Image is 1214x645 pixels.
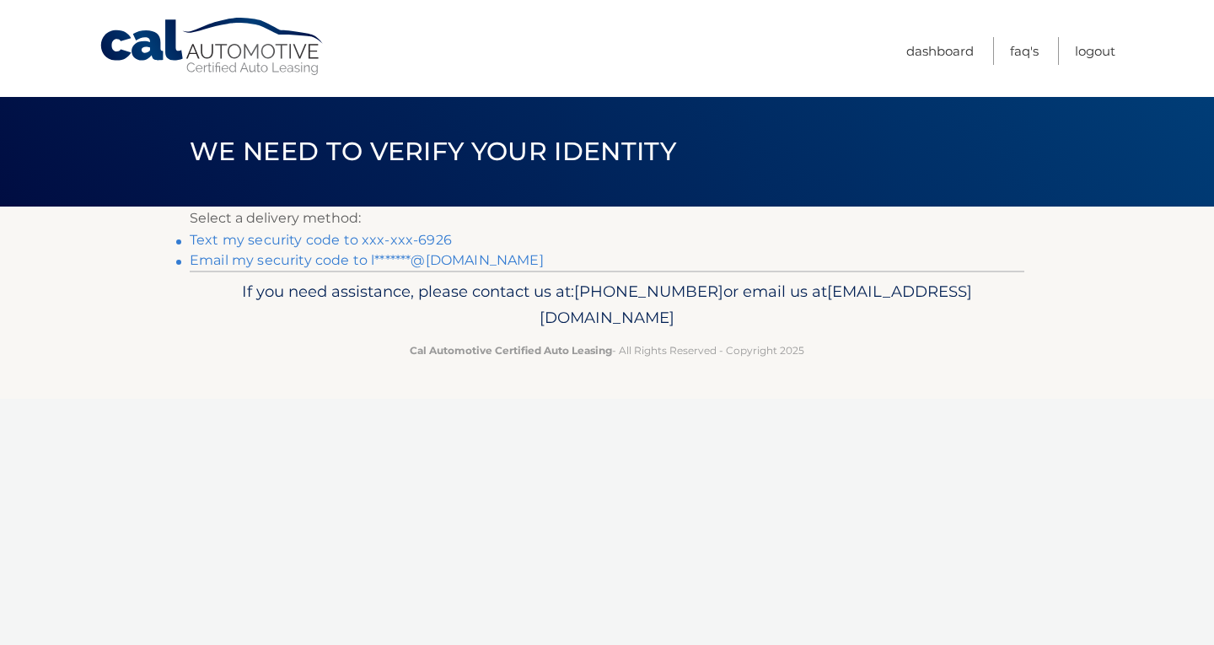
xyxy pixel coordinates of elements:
a: Dashboard [906,37,974,65]
p: If you need assistance, please contact us at: or email us at [201,278,1013,332]
a: Email my security code to l*******@[DOMAIN_NAME] [190,252,544,268]
strong: Cal Automotive Certified Auto Leasing [410,344,612,357]
a: Logout [1075,37,1115,65]
p: - All Rights Reserved - Copyright 2025 [201,341,1013,359]
a: FAQ's [1010,37,1039,65]
a: Cal Automotive [99,17,326,77]
span: We need to verify your identity [190,136,676,167]
a: Text my security code to xxx-xxx-6926 [190,232,452,248]
p: Select a delivery method: [190,207,1024,230]
span: [PHONE_NUMBER] [574,282,723,301]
